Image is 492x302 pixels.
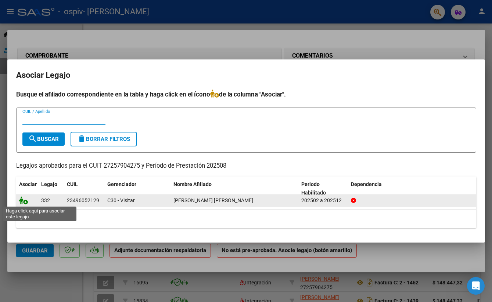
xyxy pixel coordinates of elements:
[28,136,59,142] span: Buscar
[16,210,476,228] div: 1 registros
[77,136,130,142] span: Borrar Filtros
[301,196,345,205] div: 202502 a 202512
[301,181,326,196] span: Periodo Habilitado
[16,177,38,201] datatable-header-cell: Asociar
[351,181,382,187] span: Dependencia
[348,177,476,201] datatable-header-cell: Dependencia
[22,132,65,146] button: Buscar
[467,277,485,295] div: Open Intercom Messenger
[107,197,135,203] span: C30 - Visitar
[107,181,136,187] span: Gerenciador
[64,177,104,201] datatable-header-cell: CUIL
[170,177,299,201] datatable-header-cell: Nombre Afiliado
[67,196,99,205] div: 23496052129
[16,90,476,99] h4: Busque el afiliado correspondiente en la tabla y haga click en el ícono de la columna "Asociar".
[41,181,57,187] span: Legajo
[67,181,78,187] span: CUIL
[41,197,50,203] span: 332
[77,134,86,143] mat-icon: delete
[16,68,476,82] h2: Asociar Legajo
[173,197,253,203] span: SALBATIERRA JUAN BAUTISTA
[104,177,170,201] datatable-header-cell: Gerenciador
[38,177,64,201] datatable-header-cell: Legajo
[19,181,37,187] span: Asociar
[28,134,37,143] mat-icon: search
[173,181,212,187] span: Nombre Afiliado
[16,161,476,171] p: Legajos aprobados para el CUIT 27257904275 y Período de Prestación 202508
[298,177,348,201] datatable-header-cell: Periodo Habilitado
[71,132,137,146] button: Borrar Filtros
